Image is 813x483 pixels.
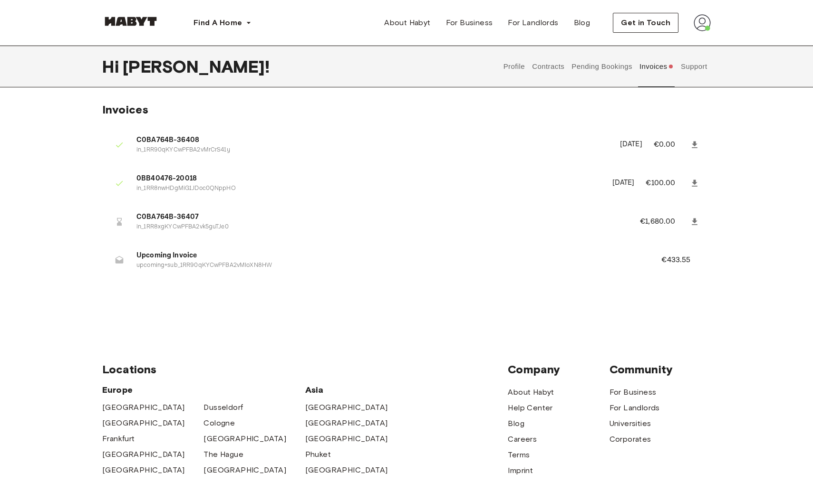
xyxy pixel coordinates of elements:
button: Invoices [638,46,675,87]
a: Help Center [508,402,552,414]
p: in_1RR8nwHDgMiG1JDoc0QNppHO [136,184,601,193]
button: Find A Home [186,13,259,32]
span: Get in Touch [621,17,670,28]
a: For Landlords [610,402,660,414]
a: [GEOGRAPHIC_DATA] [102,417,185,429]
span: Europe [102,384,305,396]
a: Dusseldorf [203,402,243,413]
a: [GEOGRAPHIC_DATA] [305,464,388,476]
a: [GEOGRAPHIC_DATA] [203,464,286,476]
p: [DATE] [612,178,635,189]
button: Get in Touch [613,13,678,33]
a: [GEOGRAPHIC_DATA] [305,417,388,429]
a: [GEOGRAPHIC_DATA] [305,402,388,413]
a: For Landlords [500,13,566,32]
button: Profile [502,46,526,87]
img: avatar [694,14,711,31]
span: C0BA764B-36407 [136,212,617,223]
span: Hi [102,57,123,76]
a: Careers [508,434,537,445]
p: €0.00 [654,139,688,151]
span: For Landlords [508,17,558,28]
a: For Business [610,387,657,398]
p: [DATE] [620,139,642,150]
p: in_1RR8xgKYCwPFBA2vk5guTJe0 [136,223,617,232]
span: 0BB40476-20018 [136,173,601,184]
a: [GEOGRAPHIC_DATA] [203,433,286,445]
button: Contracts [531,46,566,87]
span: For Business [446,17,493,28]
p: €433.55 [661,255,703,266]
a: The Hague [203,449,243,460]
a: Terms [508,449,530,461]
span: C0BA764B-36408 [136,135,609,146]
p: €100.00 [646,178,688,189]
a: For Business [438,13,501,32]
p: upcoming+sub_1RR90qKYCwPFBA2vMIoXN8HW [136,261,639,270]
button: Support [679,46,708,87]
a: Universities [610,418,651,429]
a: About Habyt [377,13,438,32]
span: Company [508,362,609,377]
a: [GEOGRAPHIC_DATA] [102,449,185,460]
a: Imprint [508,465,533,476]
span: Asia [305,384,406,396]
span: About Habyt [384,17,430,28]
span: Invoices [102,103,148,116]
span: Upcoming Invoice [136,250,639,261]
a: [GEOGRAPHIC_DATA] [305,433,388,445]
a: Corporates [610,434,651,445]
a: Blog [566,13,598,32]
a: About Habyt [508,387,554,398]
span: Find A Home [194,17,242,28]
a: Frankfurt [102,433,135,445]
a: Phuket [305,449,331,460]
div: user profile tabs [500,46,711,87]
a: Blog [508,418,524,429]
p: €1,680.00 [640,216,688,227]
img: Habyt [102,17,159,26]
span: Community [610,362,711,377]
span: [PERSON_NAME] ! [123,57,270,76]
span: Locations [102,362,508,377]
span: Blog [574,17,590,28]
p: in_1RR90qKYCwPFBA2vMrCrS41y [136,146,609,155]
a: [GEOGRAPHIC_DATA] [102,464,185,476]
button: Pending Bookings [571,46,634,87]
a: Cologne [203,417,235,429]
a: [GEOGRAPHIC_DATA] [102,402,185,413]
